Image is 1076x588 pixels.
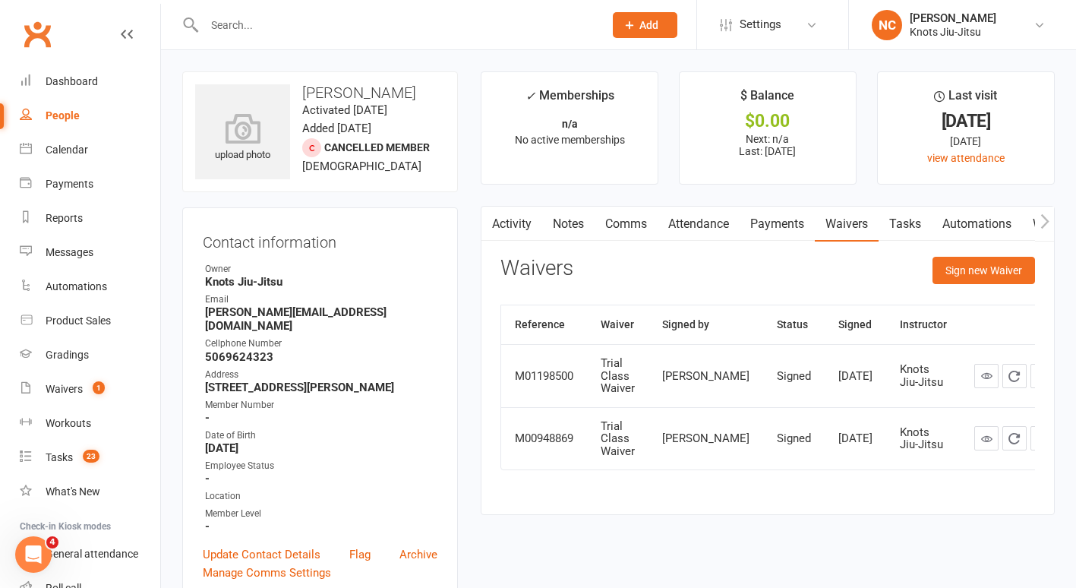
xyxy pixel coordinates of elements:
a: Gradings [20,338,160,372]
a: Tasks 23 [20,441,160,475]
div: M00948869 [515,432,573,445]
div: [DATE] [838,432,872,445]
span: 4 [46,536,58,548]
a: Automations [932,207,1022,242]
a: Dashboard [20,65,160,99]
div: Employee Status [205,459,437,473]
a: Reports [20,201,160,236]
span: Settings [740,8,781,42]
a: view attendance [927,152,1005,164]
span: 1 [93,381,105,394]
a: Automations [20,270,160,304]
iframe: Intercom live chat [15,536,52,573]
a: Payments [20,167,160,201]
div: [PERSON_NAME] [662,432,749,445]
a: Notes [542,207,595,242]
div: Tasks [46,451,73,463]
div: Knots Jiu-Jitsu [900,426,947,451]
div: [DATE] [891,113,1040,129]
a: People [20,99,160,133]
div: Last visit [934,86,997,113]
strong: [DATE] [205,441,437,455]
a: Clubworx [18,15,56,53]
strong: - [205,411,437,425]
th: Reference [501,305,587,344]
th: Status [763,305,825,344]
a: Calendar [20,133,160,167]
th: Waiver [587,305,648,344]
th: Signed by [648,305,763,344]
strong: 5069624323 [205,350,437,364]
div: $ Balance [740,86,794,113]
input: Search... [200,14,593,36]
span: [DEMOGRAPHIC_DATA] [302,160,421,173]
th: Instructor [886,305,961,344]
a: Comms [595,207,658,242]
p: Next: n/a Last: [DATE] [693,133,842,157]
div: [PERSON_NAME] [662,370,749,383]
strong: Knots Jiu-Jitsu [205,275,437,289]
time: Added [DATE] [302,122,371,135]
button: Sign new Waiver [932,257,1035,284]
div: Trial Class Waiver [601,357,635,395]
div: [DATE] [891,133,1040,150]
div: Member Number [205,398,437,413]
strong: [PERSON_NAME][EMAIL_ADDRESS][DOMAIN_NAME] [205,305,437,333]
a: Workouts [20,406,160,441]
a: General attendance kiosk mode [20,537,160,571]
strong: n/a [562,118,578,130]
a: Update Contact Details [203,545,320,564]
span: Add [639,19,658,31]
div: Automations [46,280,107,292]
div: Owner [205,262,437,277]
div: Payments [46,178,93,190]
a: What's New [20,475,160,509]
a: Product Sales [20,304,160,338]
div: NC [872,10,902,40]
div: Knots Jiu-Jitsu [910,25,996,39]
div: upload photo [195,113,290,163]
a: Waivers [815,207,879,242]
div: People [46,109,80,122]
span: No active memberships [515,134,625,146]
div: Workouts [46,417,91,429]
div: Messages [46,246,93,258]
a: Waivers 1 [20,372,160,406]
div: What's New [46,485,100,498]
div: Address [205,368,437,382]
i: ✓ [525,89,535,103]
a: Payments [740,207,815,242]
a: Manage Comms Settings [203,564,331,582]
a: Archive [399,545,437,564]
div: Gradings [46,349,89,361]
strong: - [205,520,437,533]
a: Flag [349,545,371,564]
div: Memberships [525,86,614,114]
a: Tasks [879,207,932,242]
div: Knots Jiu-Jitsu [900,363,947,388]
div: Reports [46,212,83,224]
div: General attendance [46,548,138,560]
div: Signed [777,370,811,383]
div: Cellphone Number [205,337,437,351]
strong: - [205,472,437,485]
h3: Waivers [500,257,573,280]
div: Waivers [46,383,83,395]
button: Add [613,12,677,38]
div: Product Sales [46,315,111,327]
th: Signed [825,305,886,344]
div: Dashboard [46,75,98,87]
strong: [STREET_ADDRESS][PERSON_NAME] [205,381,437,394]
time: Activated [DATE] [302,103,387,117]
div: $0.00 [693,113,842,129]
div: Email [205,292,437,307]
span: 23 [83,450,99,463]
h3: [PERSON_NAME] [195,84,445,101]
h3: Contact information [203,228,437,251]
div: Location [205,489,437,504]
a: Activity [481,207,542,242]
a: Messages [20,236,160,270]
div: Date of Birth [205,428,437,443]
a: Attendance [658,207,740,242]
div: Member Level [205,507,437,521]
